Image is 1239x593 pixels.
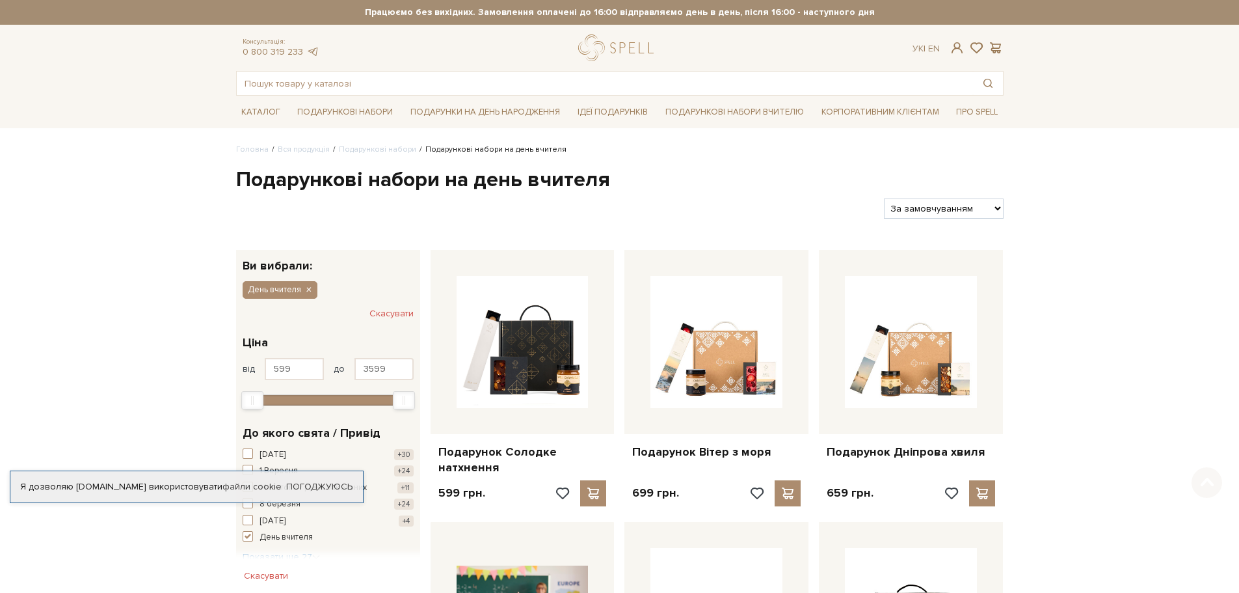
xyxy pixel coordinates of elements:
a: Подарунок Вітер з моря [632,445,801,460]
a: Ідеї подарунків [572,102,653,122]
span: +4 [399,516,414,527]
span: День вчителя [248,284,301,296]
button: [DATE] +4 [243,515,414,528]
a: En [928,43,940,54]
p: 699 грн. [632,486,679,501]
span: +30 [394,449,414,460]
a: файли cookie [222,481,282,492]
a: Подарункові набори [292,102,398,122]
span: Ціна [243,334,268,352]
a: Погоджуюсь [286,481,353,493]
p: 659 грн. [827,486,873,501]
button: Скасувати [369,303,414,324]
button: 1 Вересня +24 [243,465,414,478]
div: Max [393,391,415,409]
strong: Працюємо без вихідних. Замовлення оплачені до 16:00 відправляємо день в день, після 16:00 - насту... [236,7,1004,18]
button: День вчителя [243,281,317,298]
a: Подарунок Дніпрова хвиля [827,445,995,460]
span: +24 [394,499,414,510]
a: Подарунок Солодке натхнення [438,445,607,475]
a: Вся продукція [278,145,330,154]
input: Пошук товару у каталозі [237,72,973,95]
span: від [243,363,255,375]
span: до [334,363,345,375]
span: [DATE] [260,448,286,462]
span: Консультація: [243,38,319,46]
a: 0 800 319 233 [243,46,303,57]
span: [DATE] [260,515,286,528]
a: logo [578,34,659,61]
span: Показати ще 27 [243,551,320,562]
div: Ук [913,43,940,55]
button: [DATE] +30 [243,448,414,462]
a: Подарунки на День народження [405,102,565,122]
button: 8 березня +24 [243,498,414,511]
button: Показати ще 27 [243,551,320,564]
span: День вчителя [260,531,313,544]
span: +11 [397,482,414,493]
p: 599 грн. [438,486,485,501]
button: Пошук товару у каталозі [973,72,1003,95]
span: | [924,43,926,54]
span: До якого свята / Привід [243,424,380,442]
button: Скасувати [236,566,296,586]
div: Min [241,391,263,409]
li: Подарункові набори на день вчителя [416,144,566,156]
a: telegram [306,46,319,57]
a: Головна [236,145,269,154]
a: Корпоративним клієнтам [816,102,944,122]
span: 14 лютого / День закоханих [260,482,367,495]
div: Я дозволяю [DOMAIN_NAME] використовувати [10,481,363,493]
a: Подарункові набори [339,145,416,154]
span: +24 [394,465,414,476]
input: Ціна [354,358,414,380]
a: Каталог [236,102,286,122]
span: 1 Вересня [260,465,298,478]
div: Ви вибрали: [236,250,420,271]
a: Про Spell [951,102,1003,122]
input: Ціна [265,358,324,380]
span: 8 березня [260,498,300,511]
button: День вчителя [243,531,414,544]
h1: Подарункові набори на день вчителя [236,167,1004,194]
a: Подарункові набори Вчителю [660,101,809,123]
